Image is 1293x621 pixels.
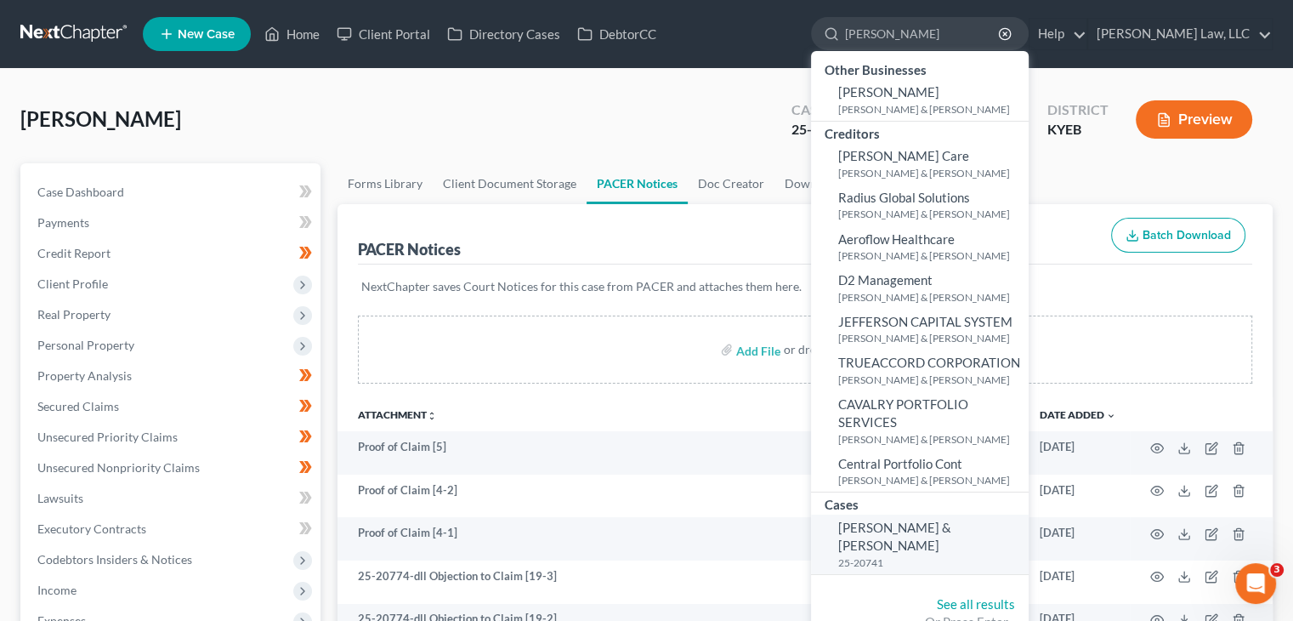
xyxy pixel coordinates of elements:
a: Executory Contracts [24,514,320,544]
a: Central Portfolio Cont[PERSON_NAME] & [PERSON_NAME] [811,451,1029,493]
span: [PERSON_NAME] [838,84,939,100]
div: District [1047,100,1109,120]
small: [PERSON_NAME] & [PERSON_NAME] [838,207,1024,221]
div: Creditors [811,122,1029,143]
a: PACER Notices [587,163,688,204]
span: 3 [1270,563,1284,577]
a: Forms Library [337,163,433,204]
a: DebtorCC [569,19,665,49]
small: [PERSON_NAME] & [PERSON_NAME] [838,473,1024,487]
span: Central Portfolio Cont [838,456,962,471]
td: [DATE] [1026,431,1130,475]
a: Aeroflow Healthcare[PERSON_NAME] & [PERSON_NAME] [811,226,1029,268]
a: Date Added expand_more [1040,408,1116,421]
td: [DATE] [1026,475,1130,518]
span: Lawsuits [37,491,83,505]
a: Credit Report [24,238,320,269]
span: Income [37,583,77,597]
div: 25-20774 [791,120,850,140]
span: JEFFERSON CAPITAL SYSTEM [838,314,1012,329]
a: Lawsuits [24,483,320,514]
span: Credit Report [37,246,111,260]
span: Property Analysis [37,368,132,383]
span: Payments [37,215,89,230]
a: TRUEACCORD CORPORATION[PERSON_NAME] & [PERSON_NAME] [811,350,1029,391]
a: [PERSON_NAME] & [PERSON_NAME]25-20741 [811,515,1029,574]
a: Payments [24,208,320,238]
a: Home [256,19,328,49]
span: Real Property [37,307,111,322]
a: Unsecured Nonpriority Claims [24,453,320,483]
a: Attachmentunfold_more [358,408,437,421]
span: Secured Claims [37,399,119,413]
small: [PERSON_NAME] & [PERSON_NAME] [838,432,1024,447]
span: Unsecured Priority Claims [37,430,178,444]
iframe: Intercom live chat [1235,563,1276,604]
a: Unsecured Priority Claims [24,422,320,453]
a: Secured Claims [24,391,320,422]
td: Proof of Claim [4-2] [337,475,806,518]
span: Codebtors Insiders & Notices [37,552,192,567]
td: [DATE] [1026,561,1130,604]
td: Proof of Claim [4-1] [337,517,806,561]
div: KYEB [1047,120,1109,140]
a: CAVALRY PORTFOLIO SERVICES[PERSON_NAME] & [PERSON_NAME] [811,391,1029,451]
span: D2 Management [838,272,933,288]
span: [PERSON_NAME] Care [838,148,969,163]
span: Personal Property [37,338,134,352]
p: NextChapter saves Court Notices for this case from PACER and attaches them here. [361,278,1249,295]
span: Batch Download [1143,228,1231,242]
a: [PERSON_NAME][PERSON_NAME] & [PERSON_NAME] [811,79,1029,121]
span: Radius Global Solutions [838,190,970,205]
button: Preview [1136,100,1252,139]
a: D2 Management[PERSON_NAME] & [PERSON_NAME] [811,267,1029,309]
div: Other Businesses [811,58,1029,79]
div: PACER Notices [358,239,461,259]
a: Help [1029,19,1086,49]
td: [DATE] [1026,517,1130,561]
a: Doc Creator [688,163,774,204]
small: [PERSON_NAME] & [PERSON_NAME] [838,290,1024,305]
small: [PERSON_NAME] & [PERSON_NAME] [838,373,1024,387]
a: Client Document Storage [433,163,587,204]
input: Search by name... [845,18,1001,49]
button: Batch Download [1111,218,1245,254]
a: Radius Global Solutions[PERSON_NAME] & [PERSON_NAME] [811,185,1029,226]
a: Property Analysis [24,361,320,391]
small: [PERSON_NAME] & [PERSON_NAME] [838,166,1024,180]
span: [PERSON_NAME] [20,106,181,131]
a: See all results [937,596,1015,612]
td: 25-20774-dll Objection to Claim [19-3] [337,561,806,604]
span: TRUEACCORD CORPORATION [838,355,1020,370]
small: [PERSON_NAME] & [PERSON_NAME] [838,248,1024,263]
i: expand_more [1106,411,1116,421]
a: [PERSON_NAME] Care[PERSON_NAME] & [PERSON_NAME] [811,143,1029,185]
span: Client Profile [37,276,108,291]
span: Unsecured Nonpriority Claims [37,460,200,475]
span: CAVALRY PORTFOLIO SERVICES [838,396,968,430]
small: 25-20741 [838,555,1024,570]
a: Client Portal [328,19,439,49]
a: [PERSON_NAME] Law, LLC [1088,19,1272,49]
a: Download History [774,163,893,204]
small: [PERSON_NAME] & [PERSON_NAME] [838,331,1024,345]
span: [PERSON_NAME] & [PERSON_NAME] [838,520,951,553]
div: Case [791,100,850,120]
span: Aeroflow Healthcare [838,231,955,247]
div: Cases [811,493,1029,514]
td: Proof of Claim [5] [337,431,806,475]
span: New Case [178,28,235,41]
small: [PERSON_NAME] & [PERSON_NAME] [838,102,1024,117]
i: unfold_more [427,411,437,421]
span: Case Dashboard [37,185,124,199]
a: Case Dashboard [24,177,320,208]
span: Executory Contracts [37,521,146,536]
a: Directory Cases [439,19,569,49]
div: or drop files here [784,341,874,358]
a: JEFFERSON CAPITAL SYSTEM[PERSON_NAME] & [PERSON_NAME] [811,309,1029,350]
